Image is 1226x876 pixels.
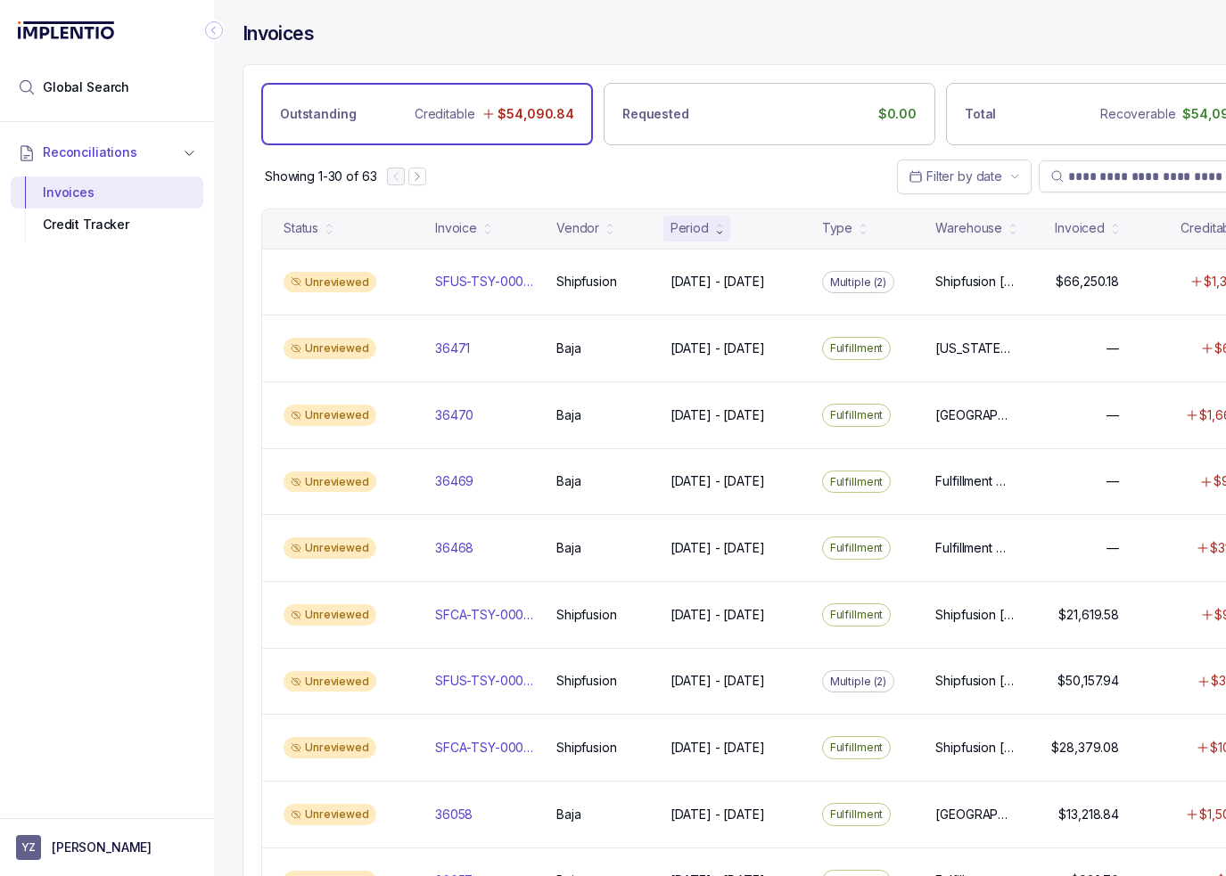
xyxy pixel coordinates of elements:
div: Invoiced [1055,219,1105,237]
p: [DATE] - [DATE] [671,273,765,291]
div: Remaining page entries [265,168,376,185]
p: Baja [556,806,580,823]
p: $54,090.84 [498,105,574,123]
p: — [1107,539,1119,557]
div: Type [822,219,852,237]
p: Shipfusion [GEOGRAPHIC_DATA] [935,739,1014,757]
p: — [1107,472,1119,490]
p: Fulfillment [830,539,884,557]
p: SFUS-TSY-00067 [435,672,535,690]
p: $0.00 [878,105,917,123]
span: Filter by date [926,168,1002,184]
h4: Invoices [243,21,314,46]
div: Unreviewed [284,737,376,758]
div: Period [671,219,709,237]
p: Shipfusion [556,672,617,690]
div: Unreviewed [284,671,376,692]
p: Fulfillment [830,606,884,624]
p: Fulfillment [830,406,884,424]
div: Unreviewed [284,604,376,626]
div: Unreviewed [284,804,376,825]
p: Fulfillment [830,473,884,491]
p: Total [965,105,996,123]
p: Shipfusion [GEOGRAPHIC_DATA] [935,606,1014,624]
p: Shipfusion [GEOGRAPHIC_DATA], Shipfusion [GEOGRAPHIC_DATA] [935,273,1014,291]
button: User initials[PERSON_NAME] [16,835,198,860]
p: [DATE] - [DATE] [671,340,765,357]
p: [GEOGRAPHIC_DATA] [GEOGRAPHIC_DATA] / [US_STATE] [935,806,1014,823]
p: Fulfillment [830,806,884,823]
p: $13,218.84 [1058,806,1119,823]
div: Unreviewed [284,272,376,293]
p: $66,250.18 [1056,273,1119,291]
p: — [1107,340,1119,357]
p: [DATE] - [DATE] [671,472,765,490]
div: Unreviewed [284,405,376,426]
div: Credit Tracker [25,209,189,241]
div: Status [284,219,318,237]
p: Creditable [415,105,475,123]
div: Vendor [556,219,599,237]
span: User initials [16,835,41,860]
div: Invoice [435,219,477,237]
div: Unreviewed [284,338,376,359]
p: [DATE] - [DATE] [671,606,765,624]
p: [DATE] - [DATE] [671,672,765,690]
p: [DATE] - [DATE] [671,739,765,757]
div: Reconciliations [11,173,203,245]
div: Collapse Icon [203,20,225,41]
div: Unreviewed [284,471,376,493]
p: Fulfillment [830,340,884,357]
p: SFUS-TSY-00068 [435,273,535,291]
p: Shipfusion [556,273,617,291]
p: 36470 [435,406,473,424]
span: Reconciliations [43,143,137,161]
p: Outstanding [280,105,356,123]
p: 36471 [435,340,470,357]
button: Next Page [408,168,426,185]
p: [DATE] - [DATE] [671,406,765,424]
p: [US_STATE]-Wholesale / [US_STATE]-Wholesale [935,340,1014,357]
p: Fulfillment [830,739,884,757]
button: Date Range Picker [897,160,1032,193]
p: Baja [556,340,580,357]
p: Showing 1-30 of 63 [265,168,376,185]
p: SFCA-TSY-00072 [435,606,535,624]
p: Shipfusion [556,606,617,624]
p: Baja [556,406,580,424]
p: Requested [622,105,689,123]
p: SFCA-TSY-00071 [435,739,535,757]
p: Shipfusion [556,739,617,757]
p: Baja [556,539,580,557]
p: Multiple (2) [830,673,887,691]
p: Baja [556,472,580,490]
p: Fulfillment Center / Primary [935,539,1014,557]
button: Reconciliations [11,133,203,172]
p: Recoverable [1100,105,1175,123]
p: 36058 [435,806,473,823]
p: $21,619.58 [1058,606,1119,624]
div: Unreviewed [284,537,376,559]
div: Warehouse [935,219,1002,237]
p: $50,157.94 [1057,672,1119,690]
p: Fulfillment Center (W) / Wholesale, Fulfillment Center / Primary [935,472,1014,490]
p: $28,379.08 [1051,739,1119,757]
p: [GEOGRAPHIC_DATA] [GEOGRAPHIC_DATA] / [US_STATE] [935,406,1014,424]
p: 36469 [435,472,473,490]
p: [DATE] - [DATE] [671,806,765,823]
p: — [1107,406,1119,424]
p: [PERSON_NAME] [52,839,152,856]
p: 36468 [435,539,473,557]
p: Multiple (2) [830,274,887,291]
search: Date Range Picker [909,168,1002,185]
div: Invoices [25,176,189,209]
p: Shipfusion [GEOGRAPHIC_DATA], Shipfusion [GEOGRAPHIC_DATA] [935,672,1014,690]
p: [DATE] - [DATE] [671,539,765,557]
span: Global Search [43,78,129,96]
